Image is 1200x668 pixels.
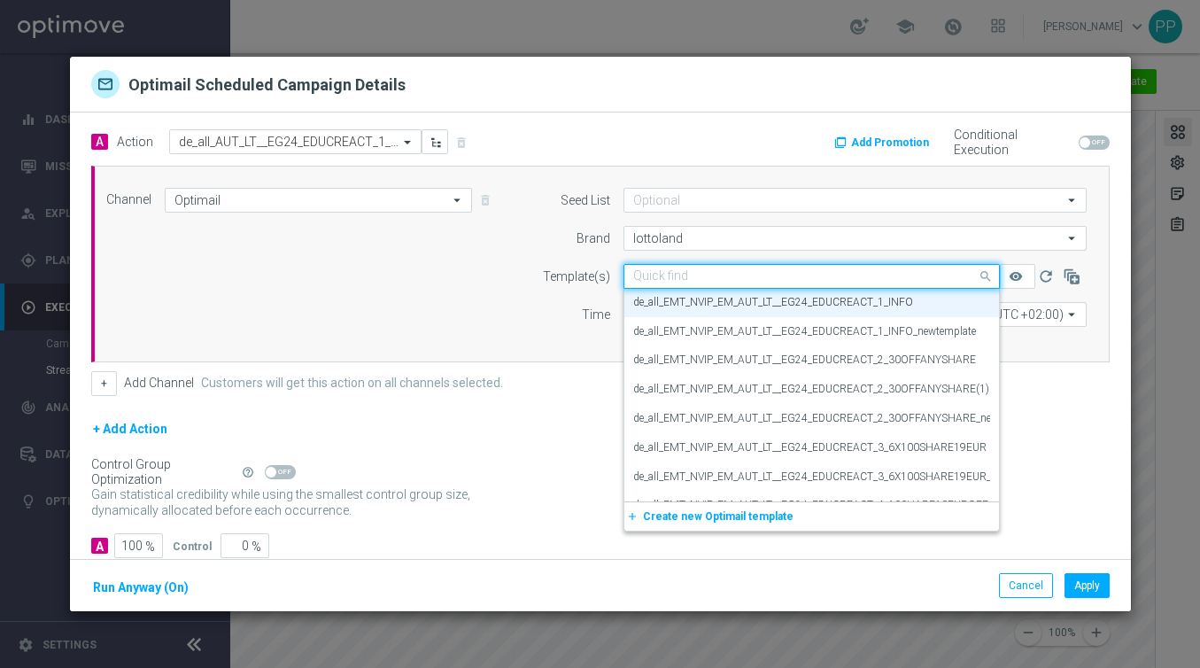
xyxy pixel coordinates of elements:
label: Brand [577,231,610,246]
button: Apply [1065,573,1110,598]
span: % [145,540,155,555]
input: Select [623,226,1087,251]
label: de_all_EMT_NVIP_EM_AUT_LT__EG24_EDUCREACT_2_30OFFANYSHARE(1) [633,382,989,397]
label: Time [582,307,610,322]
div: de_all_EMT_NVIP_EM_AUT_LT__EG24_EDUCREACT_4_10SHARE10EUROFF [633,491,990,520]
label: de_all_EMT_NVIP_EM_AUT_LT__EG24_EDUCREACT_4_10SHARE10EUROFF [633,498,988,513]
div: de_all_EMT_NVIP_EM_AUT_LT__EG24_EDUCREACT_3_6X100SHARE19EUR_newtemplate [633,462,990,492]
label: de_all_EMT_NVIP_EM_AUT_LT__EG24_EDUCREACT_3_6X100SHARE19EUR_newtemplate [633,470,1049,485]
i: arrow_drop_down [449,189,467,212]
span: Create new Optimail template [643,510,794,523]
i: help_outline [242,466,254,478]
i: arrow_drop_down [1064,227,1081,250]
button: help_outline [240,462,265,482]
i: arrow_drop_down [1064,189,1081,212]
label: Action [117,135,153,150]
span: % [252,540,261,555]
div: Control [173,538,212,554]
i: remove_red_eye [1009,269,1023,284]
button: remove_red_eye [1000,264,1035,289]
i: refresh [1037,268,1055,285]
button: refresh [1035,264,1061,289]
label: Seed List [561,193,610,208]
button: Add Promotion [832,133,935,152]
i: add_new [626,510,643,523]
label: Customers will get this action on all channels selected. [201,376,503,391]
i: arrow_drop_down [1064,303,1081,326]
div: de_all_EMT_NVIP_EM_AUT_LT__EG24_EDUCREACT_1_INFO_newtemplate [633,317,990,346]
label: Channel [106,192,151,207]
ng-select: de_all_AUT_LT__EG24_EDUCREACT_1_INFO [169,129,422,154]
label: de_all_EMT_NVIP_EM_AUT_LT__EG24_EDUCREACT_2_30OFFANYSHARE_newtemplate [633,411,1039,426]
input: Select channel [165,188,472,213]
button: Run Anyway (On) [91,577,190,599]
label: Conditional Execution [954,128,1072,158]
h2: Optimail Scheduled Campaign Details [128,74,406,98]
ng-select: de_all_EMT_NVIP_EM_AUT_LT__EG24_EDUCREACT_1_INFO [623,264,1000,289]
div: de_all_EMT_NVIP_EM_AUT_LT__EG24_EDUCREACT_2_30OFFANYSHARE(1) [633,375,990,404]
button: Cancel [999,573,1053,598]
ng-dropdown-panel: Options list [623,289,1000,532]
input: Optional [623,188,1087,213]
div: de_all_EMT_NVIP_EM_AUT_LT__EG24_EDUCREACT_3_6X100SHARE19EUR [633,433,990,462]
div: de_all_EMT_NVIP_EM_AUT_LT__EG24_EDUCREACT_2_30OFFANYSHARE [633,346,990,375]
div: de_all_EMT_NVIP_EM_AUT_LT__EG24_EDUCREACT_1_INFO [633,288,990,317]
div: Control Group Optimization [91,457,240,487]
div: A [91,538,108,554]
label: de_all_EMT_NVIP_EM_AUT_LT__EG24_EDUCREACT_3_6X100SHARE19EUR [633,440,987,455]
label: Template(s) [543,269,610,284]
label: Add Channel [124,376,194,391]
label: de_all_EMT_NVIP_EM_AUT_LT__EG24_EDUCREACT_1_INFO [633,295,913,310]
button: add_newCreate new Optimail template [624,507,993,526]
label: de_all_EMT_NVIP_EM_AUT_LT__EG24_EDUCREACT_2_30OFFANYSHARE [633,353,976,368]
div: de_all_EMT_NVIP_EM_AUT_LT__EG24_EDUCREACT_2_30OFFANYSHARE_newtemplate [633,404,990,433]
button: + Add Action [91,418,169,440]
label: de_all_EMT_NVIP_EM_AUT_LT__EG24_EDUCREACT_1_INFO_newtemplate [633,324,976,339]
span: A [91,134,108,150]
button: + [91,371,117,396]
